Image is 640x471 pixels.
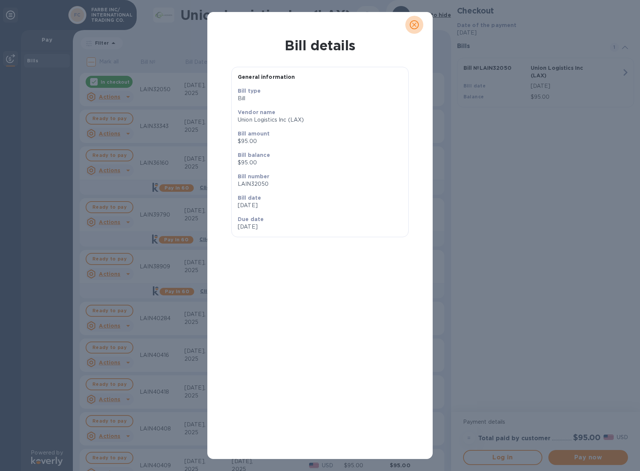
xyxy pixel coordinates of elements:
button: close [405,16,423,34]
p: [DATE] [238,223,317,231]
p: $95.00 [238,137,402,145]
b: Bill type [238,88,261,94]
b: Bill amount [238,131,270,137]
p: $95.00 [238,159,402,167]
b: Bill number [238,173,270,179]
b: Bill date [238,195,261,201]
p: Bill [238,95,402,102]
p: Union Logistics Inc (LAX) [238,116,402,124]
p: LAIN32050 [238,180,402,188]
h1: Bill details [213,38,427,53]
p: [DATE] [238,202,402,209]
b: Bill balance [238,152,270,158]
b: General information [238,74,295,80]
b: Due date [238,216,264,222]
b: Vendor name [238,109,276,115]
